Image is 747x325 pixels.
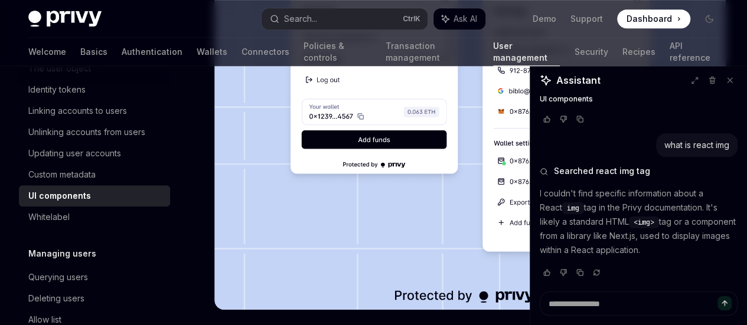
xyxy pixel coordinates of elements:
[19,288,170,309] a: Deleting users
[19,100,170,122] a: Linking accounts to users
[28,83,86,97] div: Identity tokens
[28,189,91,203] div: UI components
[570,13,603,25] a: Support
[540,165,738,177] button: Searched react img tag
[28,270,88,284] div: Querying users
[617,9,690,28] a: Dashboard
[19,206,170,228] a: Whitelabel
[262,8,428,29] button: Search...CtrlK
[19,143,170,164] a: Updating user accounts
[627,13,672,25] span: Dashboard
[28,146,121,160] div: Updating user accounts
[19,79,170,100] a: Identity tokens
[454,13,477,25] span: Ask AI
[403,14,420,24] span: Ctrl K
[533,13,556,25] a: Demo
[19,185,170,206] a: UI components
[19,267,170,288] a: Querying users
[28,210,70,224] div: Whitelabel
[80,38,107,66] a: Basics
[717,296,732,310] button: Send message
[567,203,579,213] span: img
[540,94,738,104] a: UI components
[284,12,317,26] div: Search...
[28,247,96,261] h5: Managing users
[493,38,560,66] a: User management
[19,164,170,185] a: Custom metadata
[19,122,170,143] a: Unlinking accounts from users
[433,8,485,29] button: Ask AI
[304,38,371,66] a: Policies & controls
[574,38,608,66] a: Security
[28,291,84,306] div: Deleting users
[28,38,66,66] a: Welcome
[385,38,478,66] a: Transaction management
[28,168,96,182] div: Custom metadata
[554,165,650,177] span: Searched react img tag
[242,38,289,66] a: Connectors
[28,125,145,139] div: Unlinking accounts from users
[197,38,227,66] a: Wallets
[622,38,655,66] a: Recipes
[634,218,654,227] span: <img>
[556,73,601,87] span: Assistant
[28,11,102,27] img: dark logo
[669,38,719,66] a: API reference
[28,104,127,118] div: Linking accounts to users
[540,186,738,257] p: I couldn't find specific information about a React tag in the Privy documentation. It's likely a ...
[664,139,729,151] div: what is react img
[540,94,593,104] span: UI components
[700,9,719,28] button: Toggle dark mode
[122,38,182,66] a: Authentication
